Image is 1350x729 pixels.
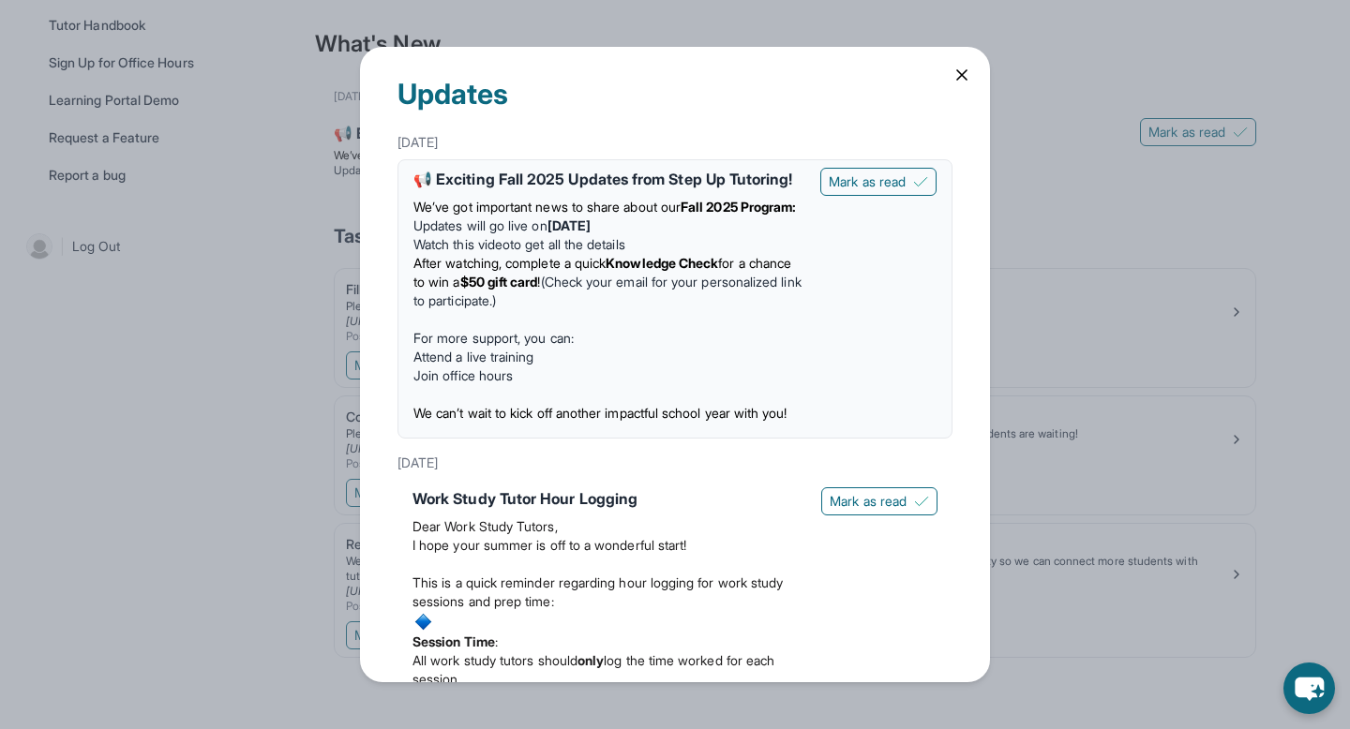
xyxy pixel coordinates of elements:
[413,168,805,190] div: 📢 Exciting Fall 2025 Updates from Step Up Tutoring!
[547,217,591,233] strong: [DATE]
[495,633,498,649] span: :
[397,47,952,126] div: Updates
[821,487,937,515] button: Mark as read
[413,216,805,235] li: Updates will go live on
[1283,662,1335,714] button: chat-button
[413,254,805,310] li: (Check your email for your personalized link to participate.)
[460,274,538,290] strong: $50 gift card
[412,537,686,553] span: I hope your summer is off to a wonderful start!
[412,652,577,668] span: All work study tutors should
[397,126,952,159] div: [DATE]
[914,494,929,509] img: Mark as read
[413,236,510,252] a: Watch this video
[681,199,796,215] strong: Fall 2025 Program:
[397,446,952,480] div: [DATE]
[412,611,434,632] img: :small_blue_diamond:
[413,235,805,254] li: to get all the details
[606,255,718,271] strong: Knowledge Check
[412,574,783,609] span: This is a quick reminder regarding hour logging for work study sessions and prep time:
[413,199,681,215] span: We’ve got important news to share about our
[413,405,787,421] span: We can’t wait to kick off another impactful school year with you!
[413,367,513,383] a: Join office hours
[412,487,806,510] div: Work Study Tutor Hour Logging
[537,274,540,290] span: !
[413,255,606,271] span: After watching, complete a quick
[820,168,937,196] button: Mark as read
[412,518,558,534] span: Dear Work Study Tutors,
[913,174,928,189] img: Mark as read
[413,329,805,348] p: For more support, you can:
[830,492,907,511] span: Mark as read
[412,633,495,649] strong: Session Time
[413,349,534,364] a: Attend a live training
[577,652,604,668] strong: only
[829,172,906,191] span: Mark as read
